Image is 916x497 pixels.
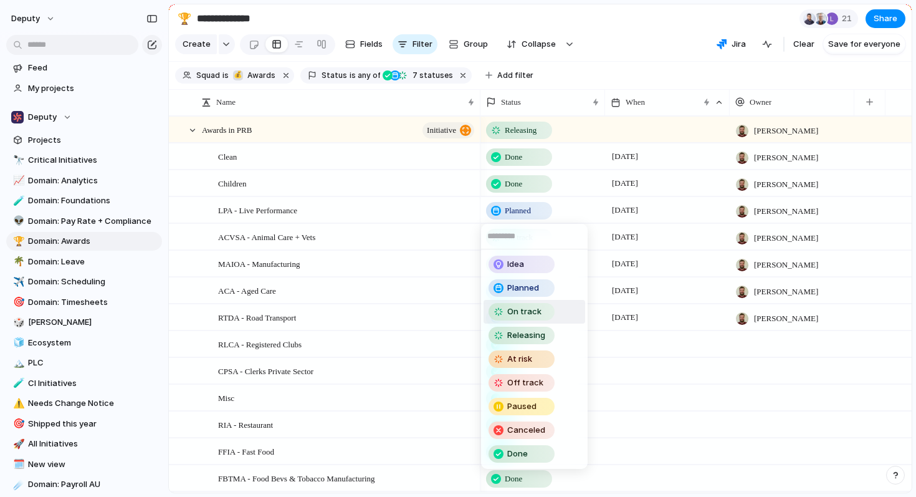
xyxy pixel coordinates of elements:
[507,282,539,294] span: Planned
[507,448,528,460] span: Done
[507,258,524,271] span: Idea
[507,424,545,437] span: Canceled
[507,306,541,318] span: On track
[507,329,545,342] span: Releasing
[507,400,537,413] span: Paused
[507,377,543,389] span: Off track
[507,353,532,365] span: At risk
